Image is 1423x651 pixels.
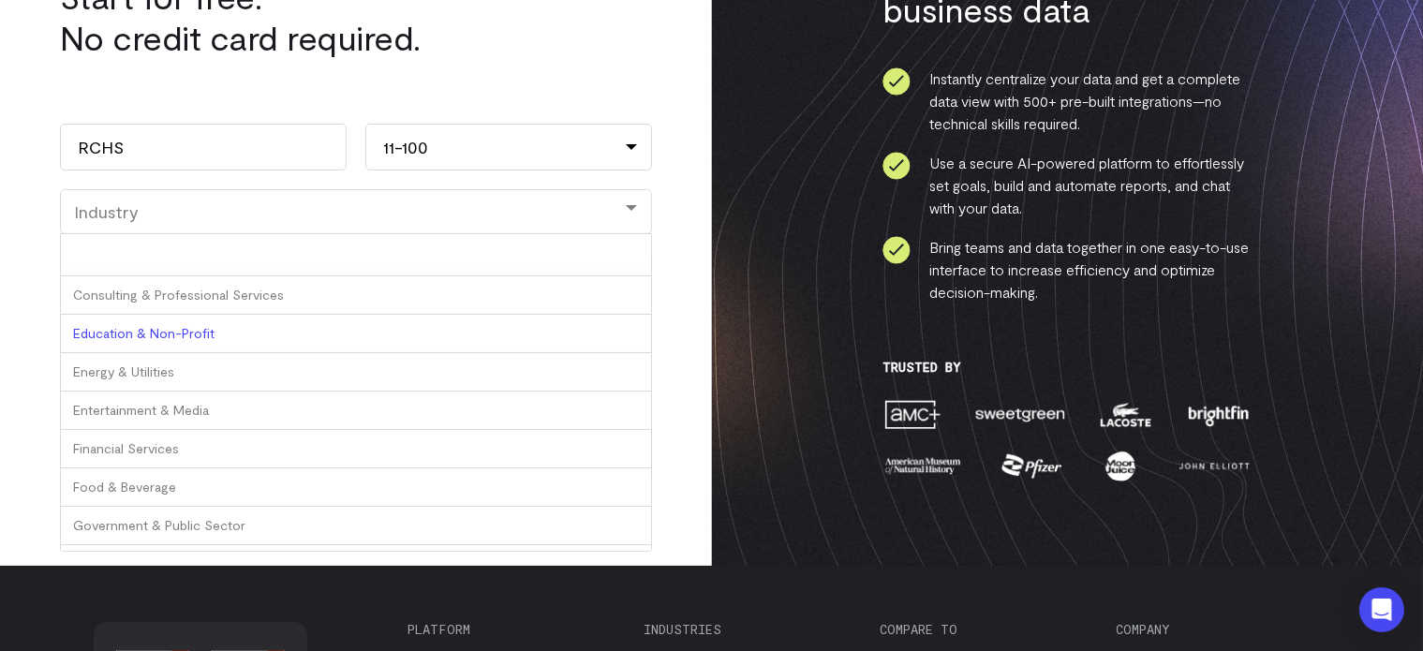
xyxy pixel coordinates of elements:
div: Industry [74,201,638,222]
div: 11-100 [365,124,652,170]
input: Industry [61,234,651,270]
h3: Trusted By [882,360,1253,375]
li: Bring teams and data together in one easy-to-use interface to increase efficiency and optimize de... [882,236,1253,303]
input: Company Name [60,124,347,170]
li: Use a secure AI-powered platform to effortlessly set goals, build and automate reports, and chat ... [882,152,1253,219]
li: Instantly centralize your data and get a complete data view with 500+ pre-built integrations—no t... [882,67,1253,135]
div: Consulting & Professional Services [61,276,651,315]
div: Healthcare [61,545,651,584]
div: Open Intercom Messenger [1359,587,1404,632]
h3: Platform [408,622,613,637]
h3: Industries [645,622,849,637]
h3: Company [1117,622,1321,637]
div: Education & Non-Profit [61,315,651,353]
div: Energy & Utilities [61,353,651,392]
h3: Compare to [881,622,1085,637]
div: Entertainment & Media [61,392,651,430]
div: Financial Services [61,430,651,468]
div: Government & Public Sector [61,507,651,545]
div: Food & Beverage [61,468,651,507]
